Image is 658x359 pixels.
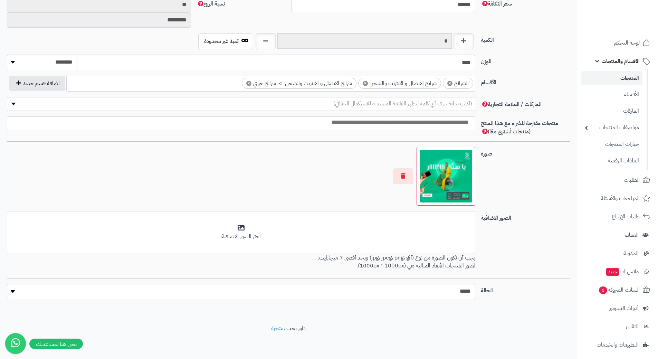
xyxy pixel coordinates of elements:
[581,137,642,152] a: خيارات المنتجات
[246,81,251,86] span: ×
[599,286,607,294] span: 6
[478,211,573,222] label: الصور الاضافية
[605,267,639,276] span: وآتس آب
[624,175,640,185] span: الطلبات
[242,78,356,89] li: شرايح الاتصال و الانترنت والشحن > شرايح جوي
[581,245,654,262] a: المدونة
[581,172,654,188] a: الطلبات
[478,55,573,66] label: الوزن
[271,324,284,332] a: متجرة
[597,340,639,350] span: التطبيقات والخدمات
[443,78,473,89] li: الشرائح
[581,71,642,85] a: المنتجات
[626,322,639,331] span: التقارير
[333,100,472,108] span: (اكتب بداية حرف أي كلمة لتظهر القائمة المنسدلة للاستكمال التلقائي)
[625,230,639,240] span: العملاء
[7,254,475,270] p: يجب أن تكون الصورة من نوع (jpg، jpeg، png، gif) وبحد أقصى 7 ميجابايت. لصور المنتجات الأبعاد المثا...
[598,285,640,295] span: السلات المتروكة
[581,300,654,317] a: أدوات التسويق
[481,100,542,108] span: الماركات / العلامة التجارية
[581,120,642,135] a: مواصفات المنتجات
[581,318,654,335] a: التقارير
[478,76,573,87] label: الأقسام
[581,153,642,168] a: الملفات الرقمية
[611,19,651,34] img: logo-2.png
[363,81,368,86] span: ×
[581,87,642,102] a: الأقسام
[623,248,639,258] span: المدونة
[606,268,619,276] span: جديد
[478,284,573,295] label: الحالة
[581,337,654,353] a: التطبيقات والخدمات
[481,119,558,136] span: منتجات مقترحة للشراء مع هذا المنتج (منتجات تُشترى معًا)
[581,190,654,207] a: المراجعات والأسئلة
[581,35,654,51] a: لوحة التحكم
[420,150,472,202] img: 1751336771-photo_5990099658787113003_x-100x100.jpg
[581,227,654,243] a: العملاء
[581,208,654,225] a: طلبات الإرجاع
[581,282,654,298] a: السلات المتروكة6
[612,212,640,221] span: طلبات الإرجاع
[358,78,441,89] li: شرايح الاتصال و الانترنت والشحن
[478,147,573,158] label: صورة
[601,193,640,203] span: المراجعات والأسئلة
[609,303,639,313] span: أدوات التسويق
[447,81,452,86] span: ×
[581,104,642,119] a: الماركات
[11,233,471,240] div: اختر الصور الاضافية
[614,38,640,48] span: لوحة التحكم
[602,56,640,66] span: الأقسام والمنتجات
[581,263,654,280] a: وآتس آبجديد
[478,33,573,44] label: الكمية
[9,76,65,91] button: اضافة قسم جديد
